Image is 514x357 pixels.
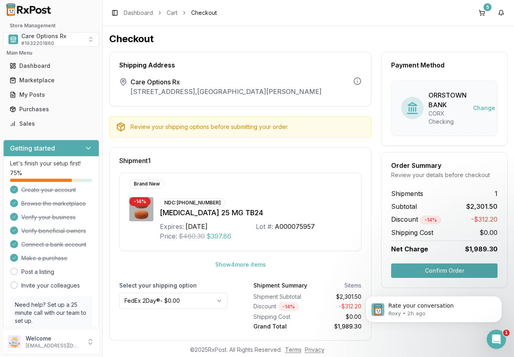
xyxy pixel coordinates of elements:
span: # 1932201860 [21,40,54,47]
span: 1 [495,189,498,198]
span: Connect a bank account [21,241,86,249]
a: My Posts [6,88,96,102]
span: Shipping Cost [391,228,433,237]
div: Sales [10,120,93,128]
h1: Checkout [109,33,508,45]
button: My Posts [3,88,99,101]
div: Shipping Cost [253,313,304,321]
div: Grand Total [253,322,304,330]
div: NDC: [PHONE_NUMBER] [160,198,225,207]
a: Privacy [305,346,324,353]
a: Invite your colleagues [21,282,80,290]
span: Subtotal [391,202,417,211]
a: Dashboard [124,9,153,17]
h2: Store Management [3,22,99,29]
span: Make a purchase [21,254,67,262]
div: Lot #: [256,222,273,231]
div: Order Summary [391,162,498,169]
iframe: Intercom live chat [487,330,506,349]
span: Shipments [391,189,423,198]
button: Sales [3,117,99,130]
div: Shipment Subtotal [253,293,304,301]
span: Net Charge [391,245,428,253]
span: -$312.20 [471,214,498,224]
nav: breadcrumb [124,9,217,17]
button: Show4more items [209,257,272,272]
div: Review your shipping options before submitting your order. [131,123,365,131]
a: Terms [285,346,302,353]
button: Select a view [3,32,99,47]
button: Confirm Order [391,263,498,278]
span: Create your account [21,186,76,194]
span: Care Options Rx [21,32,66,40]
p: Let's finish your setup first! [10,159,92,167]
span: 1 [503,330,510,336]
div: Shipping Address [119,62,361,68]
img: Myrbetriq 25 MG TB24 [129,197,153,221]
div: Shipment Summary [253,282,307,290]
span: Verify your business [21,213,75,221]
a: Cart [167,9,177,17]
div: 5 [483,3,492,11]
iframe: Intercom notifications message [353,279,514,335]
div: $2,301.50 [310,293,361,301]
div: A000075957 [275,222,315,231]
span: Care Options Rx [131,77,322,87]
a: Marketplace [6,73,96,88]
div: - 14 % [129,197,151,206]
div: Brand New [129,180,164,188]
span: Browse the marketplace [21,200,86,208]
p: [STREET_ADDRESS] , [GEOGRAPHIC_DATA][PERSON_NAME] [131,87,322,96]
span: $397.86 [206,231,231,241]
div: Expires: [160,222,184,231]
p: Welcome [26,335,82,343]
span: $2,301.50 [466,202,498,211]
span: 75 % [10,169,22,177]
span: Checkout [191,9,217,17]
span: $1,989.30 [465,244,498,254]
div: Purchases [10,105,93,113]
a: Sales [6,116,96,131]
div: [DATE] [186,222,208,231]
div: 5 items [345,282,361,290]
div: Marketplace [10,76,93,84]
button: 5 [475,6,488,19]
div: Discount [253,302,304,311]
div: Review your details before checkout [391,171,498,179]
div: Price: [160,231,177,241]
h3: Getting started [10,143,55,153]
div: - 14 % [278,302,299,311]
div: $0.00 [310,313,361,321]
label: Select your shipping option [119,282,228,290]
p: [EMAIL_ADDRESS][DOMAIN_NAME] [26,343,82,349]
button: Dashboard [3,59,99,72]
div: My Posts [10,91,93,99]
button: Marketplace [3,74,99,87]
div: CORX Checking [428,110,467,126]
a: Purchases [6,102,96,116]
span: $0.00 [479,228,498,237]
div: ORRSTOWN BANK [428,90,467,110]
span: Verify beneficial owners [21,227,86,235]
div: Payment Method [391,62,498,68]
a: Post a listing [21,268,54,276]
div: [MEDICAL_DATA] 25 MG TB24 [160,207,351,218]
img: RxPost Logo [3,3,55,16]
div: - $312.20 [310,302,361,311]
span: $460.30 [179,231,205,241]
button: Purchases [3,103,99,116]
div: $1,989.30 [310,322,361,330]
span: Shipment 1 [119,157,151,164]
h2: Main Menu [6,50,96,56]
p: Need help? Set up a 25 minute call with our team to set up. [15,301,88,325]
div: - 14 % [420,216,441,224]
a: Dashboard [6,59,96,73]
div: Dashboard [10,62,93,70]
span: Discount [391,215,441,223]
img: User avatar [8,335,21,348]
